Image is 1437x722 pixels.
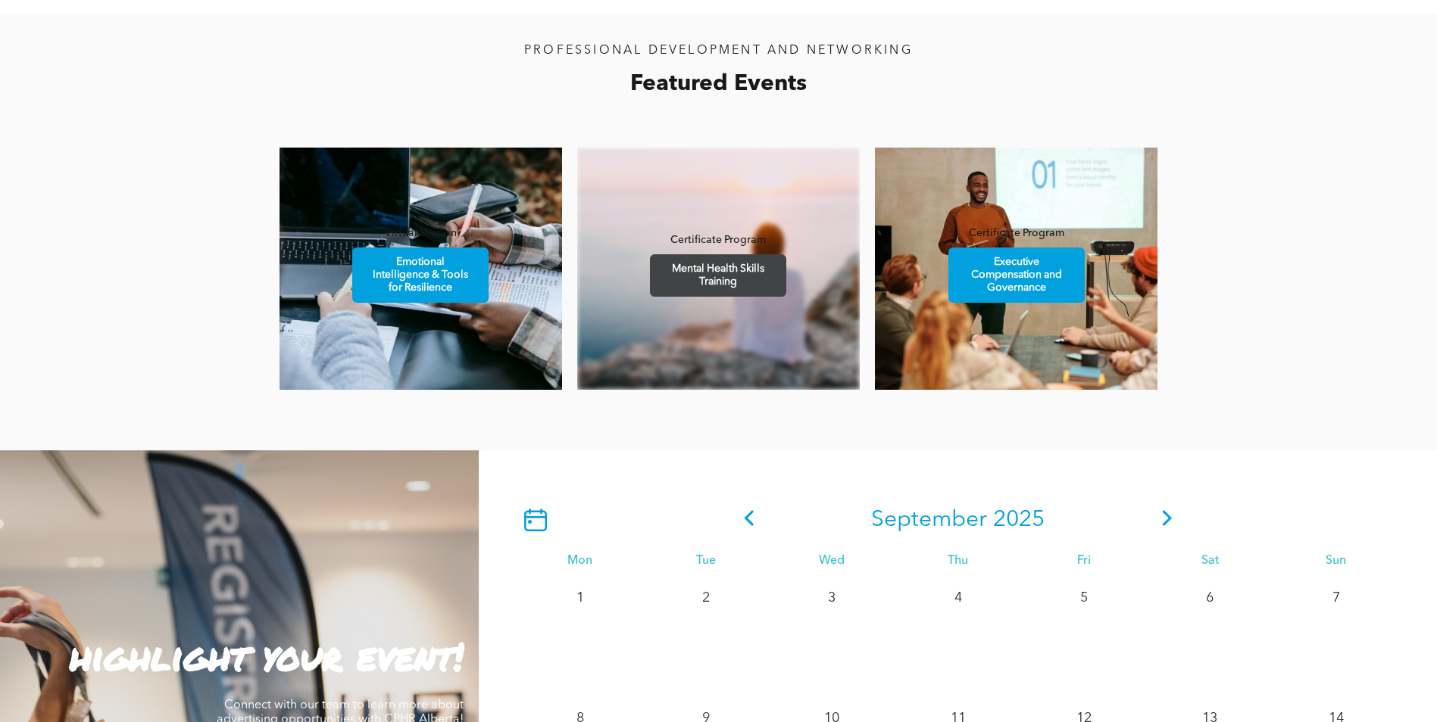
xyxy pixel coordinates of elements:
[692,584,720,612] p: 2
[1196,584,1223,612] p: 6
[650,254,786,297] a: Mental Health Skills Training
[818,584,845,612] p: 3
[70,629,464,683] strong: highlight your event!
[993,509,1045,531] span: 2025
[643,554,769,568] div: Tue
[871,509,987,531] span: September
[1273,554,1399,568] div: Sun
[652,255,784,296] span: Mental Health Skills Training
[630,73,807,95] span: Featured Events
[1021,554,1147,568] div: Fri
[1070,584,1098,612] p: 5
[517,554,642,568] div: Mon
[1147,554,1273,568] div: Sat
[948,247,1085,303] a: Executive Compensation and Governance
[895,554,1020,568] div: Thu
[945,584,972,612] p: 4
[524,45,913,57] span: PROFESSIONAL DEVELOPMENT AND NETWORKING
[352,247,489,303] a: Emotional Intelligence & Tools for Resilience
[355,248,486,302] span: Emotional Intelligence & Tools for Resilience
[769,554,895,568] div: Wed
[567,584,594,612] p: 1
[951,248,1082,302] span: Executive Compensation and Governance
[1323,584,1350,612] p: 7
